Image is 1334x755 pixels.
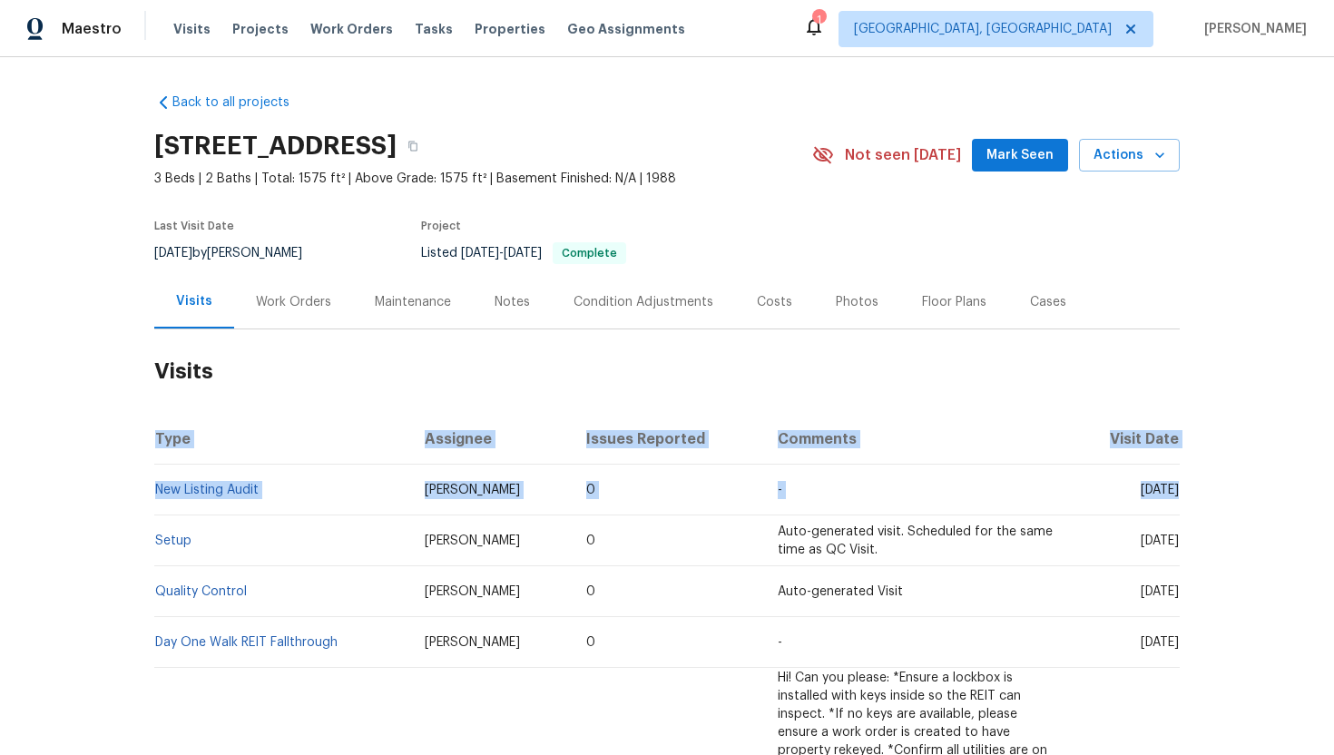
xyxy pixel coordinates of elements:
[1197,20,1307,38] span: [PERSON_NAME]
[232,20,289,38] span: Projects
[425,636,520,649] span: [PERSON_NAME]
[173,20,211,38] span: Visits
[425,534,520,547] span: [PERSON_NAME]
[1141,484,1179,496] span: [DATE]
[310,20,393,38] span: Work Orders
[176,292,212,310] div: Visits
[461,247,499,260] span: [DATE]
[155,585,247,598] a: Quality Control
[567,20,685,38] span: Geo Assignments
[586,484,595,496] span: 0
[586,585,595,598] span: 0
[757,293,792,311] div: Costs
[972,139,1068,172] button: Mark Seen
[586,636,595,649] span: 0
[62,20,122,38] span: Maestro
[504,247,542,260] span: [DATE]
[986,144,1054,167] span: Mark Seen
[778,525,1053,556] span: Auto-generated visit. Scheduled for the same time as QC Visit.
[425,484,520,496] span: [PERSON_NAME]
[154,414,410,465] th: Type
[154,137,397,155] h2: [STREET_ADDRESS]
[574,293,713,311] div: Condition Adjustments
[495,293,530,311] div: Notes
[1141,636,1179,649] span: [DATE]
[778,636,782,649] span: -
[1071,414,1180,465] th: Visit Date
[154,93,329,112] a: Back to all projects
[375,293,451,311] div: Maintenance
[845,146,961,164] span: Not seen [DATE]
[836,293,878,311] div: Photos
[1141,534,1179,547] span: [DATE]
[154,247,192,260] span: [DATE]
[1141,585,1179,598] span: [DATE]
[554,248,624,259] span: Complete
[475,20,545,38] span: Properties
[155,534,191,547] a: Setup
[154,329,1180,414] h2: Visits
[256,293,331,311] div: Work Orders
[421,221,461,231] span: Project
[154,170,812,188] span: 3 Beds | 2 Baths | Total: 1575 ft² | Above Grade: 1575 ft² | Basement Finished: N/A | 1988
[1030,293,1066,311] div: Cases
[154,242,324,264] div: by [PERSON_NAME]
[922,293,986,311] div: Floor Plans
[778,484,782,496] span: -
[572,414,763,465] th: Issues Reported
[154,221,234,231] span: Last Visit Date
[155,484,259,496] a: New Listing Audit
[586,534,595,547] span: 0
[763,414,1071,465] th: Comments
[397,130,429,162] button: Copy Address
[155,636,338,649] a: Day One Walk REIT Fallthrough
[778,585,903,598] span: Auto-generated Visit
[421,247,626,260] span: Listed
[461,247,542,260] span: -
[1079,139,1180,172] button: Actions
[812,11,825,29] div: 1
[425,585,520,598] span: [PERSON_NAME]
[1094,144,1165,167] span: Actions
[415,23,453,35] span: Tasks
[410,414,571,465] th: Assignee
[854,20,1112,38] span: [GEOGRAPHIC_DATA], [GEOGRAPHIC_DATA]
